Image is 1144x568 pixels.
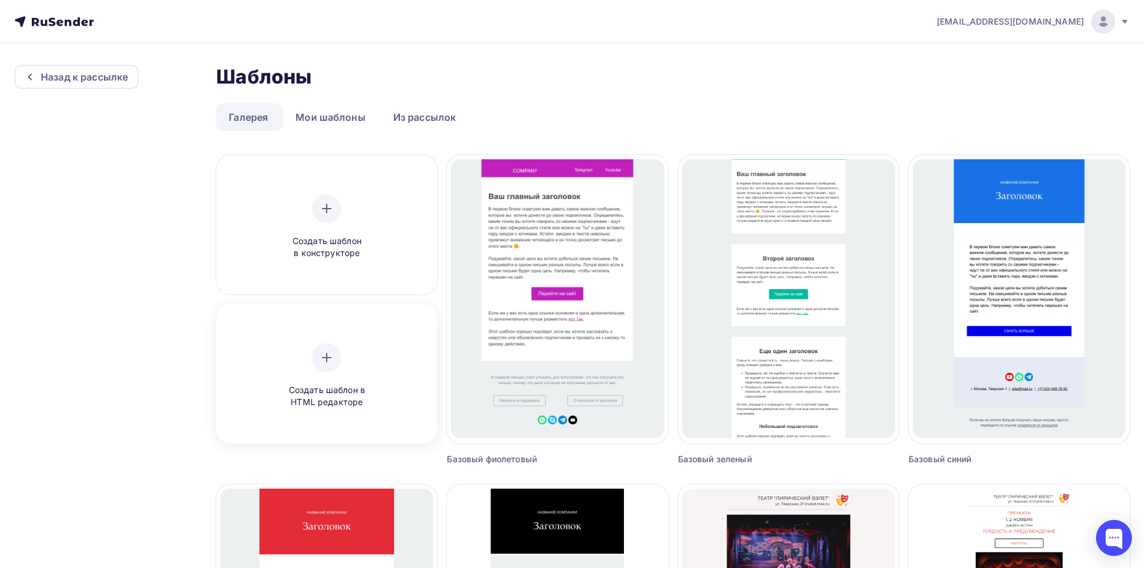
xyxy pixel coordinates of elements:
[937,10,1130,34] a: [EMAIL_ADDRESS][DOMAIN_NAME]
[216,103,280,131] a: Галерея
[909,453,1074,465] div: Базовый синий
[678,453,844,465] div: Базовый зеленый
[447,453,613,465] div: Базовый фиолетовый
[381,103,469,131] a: Из рассылок
[937,16,1084,28] span: [EMAIL_ADDRESS][DOMAIN_NAME]
[270,384,384,409] span: Создать шаблон в HTML редакторе
[283,103,378,131] a: Мои шаблоны
[216,65,312,89] h2: Шаблоны
[270,235,384,260] span: Создать шаблон в конструкторе
[41,70,128,84] div: Назад к рассылке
